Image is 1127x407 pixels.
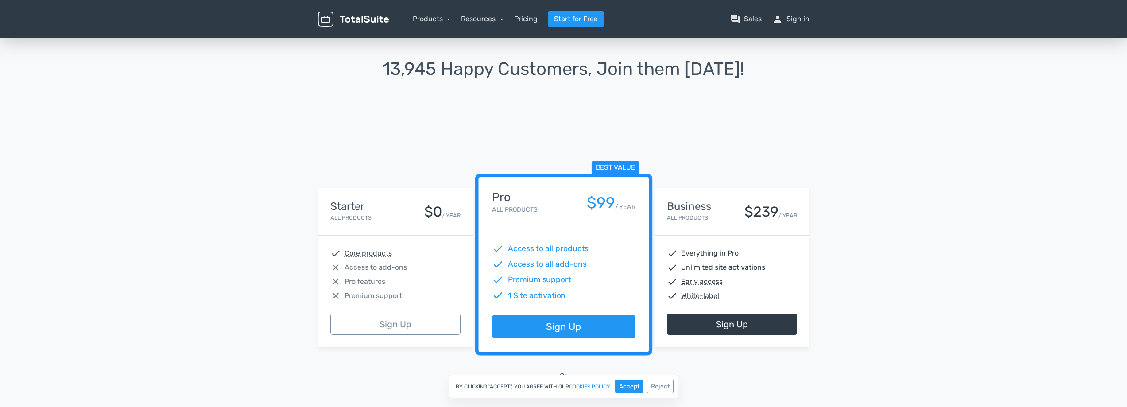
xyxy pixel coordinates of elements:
[569,384,610,389] a: cookies policy
[667,214,708,221] small: All Products
[318,59,809,79] h1: 13,945 Happy Customers, Join them [DATE]!
[514,14,538,24] a: Pricing
[345,262,407,273] span: Access to add-ons
[681,291,719,301] abbr: White-label
[345,276,385,287] span: Pro features
[681,276,723,287] abbr: Early access
[330,214,372,221] small: All Products
[730,14,740,24] span: question_answer
[330,201,372,212] h4: Starter
[772,14,783,24] span: person
[330,262,341,273] span: close
[667,276,678,287] span: check
[681,248,739,259] span: Everything in Pro
[667,291,678,301] span: check
[413,15,451,23] a: Products
[330,291,341,301] span: close
[492,191,537,204] h4: Pro
[492,243,503,255] span: check
[667,314,797,335] a: Sign Up
[560,371,567,381] span: Or
[667,262,678,273] span: check
[330,314,461,335] a: Sign Up
[591,161,639,175] span: Best value
[461,15,503,23] a: Resources
[548,11,604,27] a: Start for Free
[507,290,565,301] span: 1 Site activation
[492,315,635,339] a: Sign Up
[492,274,503,286] span: check
[615,202,635,212] small: / YEAR
[449,375,678,398] div: By clicking "Accept", you agree with our .
[318,12,389,27] img: TotalSuite for WordPress
[615,380,643,393] button: Accept
[330,276,341,287] span: close
[492,206,537,213] small: All Products
[586,194,615,212] div: $99
[492,290,503,301] span: check
[647,380,674,393] button: Reject
[507,243,589,255] span: Access to all products
[330,248,341,259] span: check
[442,211,461,220] small: / YEAR
[778,211,797,220] small: / YEAR
[744,204,778,220] div: $239
[492,259,503,270] span: check
[507,259,586,270] span: Access to all add-ons
[424,204,442,220] div: $0
[772,14,809,24] a: personSign in
[507,274,571,286] span: Premium support
[730,14,762,24] a: question_answerSales
[667,248,678,259] span: check
[681,262,765,273] span: Unlimited site activations
[667,201,711,212] h4: Business
[345,248,392,259] abbr: Core products
[345,291,402,301] span: Premium support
